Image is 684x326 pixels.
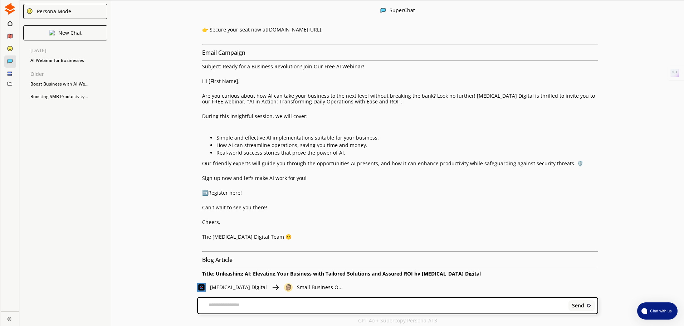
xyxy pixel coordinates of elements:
[202,205,598,210] p: Can't wait to see you there!
[267,26,321,33] a: [DOMAIN_NAME][URL]
[34,9,71,14] div: Persona Mode
[358,318,437,323] p: GPT 4o + Supercopy Persona-AI 3
[202,113,598,119] p: During this insightful session, we will cover:
[4,3,16,15] img: Close
[380,8,386,13] img: Close
[27,79,111,89] div: Boost Business with AI We...
[284,283,293,292] img: Close
[202,234,598,240] p: The [MEDICAL_DATA] Digital Team 😊
[202,190,598,196] p: ➡️
[216,150,598,156] p: Real-world success stories that prove the power of AI.
[1,312,19,324] a: Close
[202,175,598,181] p: Sign up now and let's make AI work for you!
[637,302,678,320] button: atlas-launcher
[7,317,11,321] img: Close
[58,30,82,36] p: New Chat
[271,283,280,292] img: Close
[208,189,242,196] a: Register here!
[202,254,598,265] h3: Blog Article
[202,93,598,104] p: Are you curious about how AI can take your business to the next level without breaking the bank? ...
[647,308,673,314] span: Chat with us
[197,283,206,292] img: Close
[27,91,111,102] div: Boosting SMB Productivity...
[202,78,598,84] p: Hi [First Name],
[202,47,598,58] h3: Email Campaign
[210,284,267,290] p: [MEDICAL_DATA] Digital
[30,71,111,77] p: Older
[216,135,598,141] p: Simple and effective AI implementations suitable for your business.
[30,48,111,53] p: [DATE]
[587,303,592,308] img: Close
[572,303,584,308] b: Send
[27,55,111,66] div: AI Webinar for Businesses
[49,30,55,35] img: Close
[202,270,481,277] strong: Title: Unleashing AI: Elevating Your Business with Tailored Solutions and Assured ROI by [MEDICAL...
[202,27,598,33] p: 👉 Secure your seat now at .
[202,161,598,166] p: Our friendly experts will guide you through the opportunities AI presents, and how it can enhance...
[202,64,598,69] p: Subject: Ready for a Business Revolution? Join Our Free AI Webinar!
[202,219,598,225] p: Cheers,
[216,142,598,148] p: How AI can streamline operations, saving you time and money.
[297,284,343,290] p: Small Business O...
[26,8,33,14] img: Close
[390,8,415,14] div: SuperChat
